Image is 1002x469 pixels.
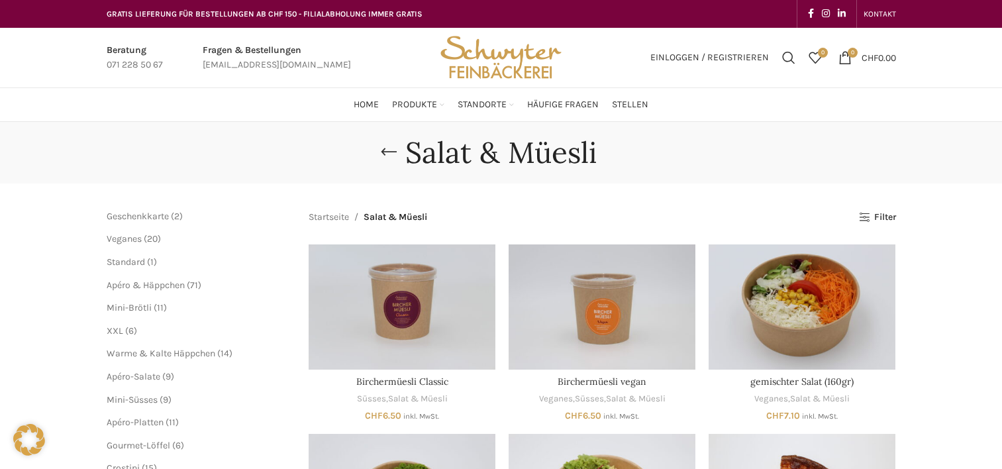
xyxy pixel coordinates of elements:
[365,410,401,421] bdi: 6.50
[107,302,152,313] a: Mini-Brötli
[818,5,834,23] a: Instagram social link
[107,211,169,222] a: Geschenkkarte
[190,280,198,291] span: 71
[565,410,601,421] bdi: 6.50
[163,394,168,405] span: 9
[128,325,134,337] span: 6
[606,393,666,405] a: Salat & Müesli
[709,244,895,369] a: gemischter Salat (160gr)
[107,233,142,244] a: Veganes
[458,99,507,111] span: Standorte
[107,394,158,405] a: Mini-Süsses
[174,211,179,222] span: 2
[150,256,154,268] span: 1
[558,376,646,388] a: Birchermüesli vegan
[147,233,158,244] span: 20
[818,48,828,58] span: 0
[203,43,351,73] a: Infobox link
[857,1,903,27] div: Secondary navigation
[356,376,448,388] a: Birchermüesli Classic
[862,52,878,63] span: CHF
[309,244,495,369] a: Birchermüesli Classic
[169,417,175,428] span: 11
[864,9,896,19] span: KONTAKT
[392,99,437,111] span: Produkte
[509,244,695,369] a: Birchermüesli vegan
[644,44,776,71] a: Einloggen / Registrieren
[364,210,427,225] span: Salat & Müesli
[750,376,854,388] a: gemischter Salat (160gr)
[365,410,383,421] span: CHF
[354,99,379,111] span: Home
[509,393,695,405] div: , ,
[166,371,171,382] span: 9
[539,393,573,405] a: Veganes
[790,393,850,405] a: Salat & Müesli
[175,440,181,451] span: 6
[834,5,850,23] a: Linkedin social link
[802,412,838,421] small: inkl. MwSt.
[107,9,423,19] span: GRATIS LIEFERUNG FÜR BESTELLUNGEN AB CHF 150 - FILIALABHOLUNG IMMER GRATIS
[458,91,514,118] a: Standorte
[436,51,566,62] a: Site logo
[802,44,828,71] a: 0
[354,91,379,118] a: Home
[309,210,349,225] a: Startseite
[848,48,858,58] span: 0
[754,393,788,405] a: Veganes
[776,44,802,71] a: Suchen
[309,210,427,225] nav: Breadcrumb
[603,412,639,421] small: inkl. MwSt.
[766,410,784,421] span: CHF
[862,52,896,63] bdi: 0.00
[107,43,163,73] a: Infobox link
[859,212,895,223] a: Filter
[804,5,818,23] a: Facebook social link
[107,440,170,451] a: Gourmet-Löffel
[107,280,185,291] a: Apéro & Häppchen
[612,99,648,111] span: Stellen
[405,135,597,170] h1: Salat & Müesli
[309,393,495,405] div: ,
[392,91,444,118] a: Produkte
[650,53,769,62] span: Einloggen / Registrieren
[107,371,160,382] a: Apéro-Salate
[388,393,448,405] a: Salat & Müesli
[107,325,123,337] a: XXL
[100,91,903,118] div: Main navigation
[766,410,800,421] bdi: 7.10
[372,139,405,166] a: Go back
[157,302,164,313] span: 11
[864,1,896,27] a: KONTAKT
[436,28,566,87] img: Bäckerei Schwyter
[709,393,895,405] div: ,
[565,410,583,421] span: CHF
[527,99,599,111] span: Häufige Fragen
[357,393,386,405] a: Süsses
[221,348,229,359] span: 14
[107,417,164,428] a: Apéro-Platten
[575,393,604,405] a: Süsses
[107,256,145,268] a: Standard
[107,348,215,359] a: Warme & Kalte Häppchen
[802,44,828,71] div: Meine Wunschliste
[403,412,439,421] small: inkl. MwSt.
[527,91,599,118] a: Häufige Fragen
[612,91,648,118] a: Stellen
[832,44,903,71] a: 0 CHF0.00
